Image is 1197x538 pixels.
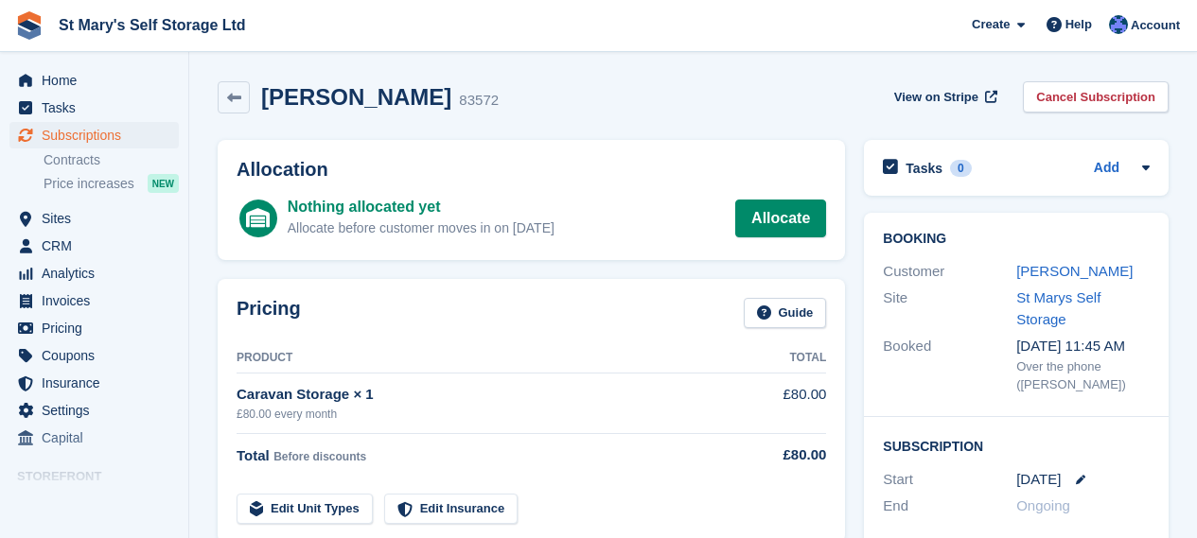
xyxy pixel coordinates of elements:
div: End [883,495,1016,517]
span: Settings [42,397,155,424]
h2: Pricing [237,298,301,329]
div: Allocate before customer moves in on [DATE] [288,218,554,238]
a: menu [9,95,179,121]
span: Invoices [42,287,155,314]
span: Coupons [42,342,155,369]
span: Storefront [17,467,188,486]
a: menu [9,287,179,314]
div: 83572 [459,90,499,112]
a: St Mary's Self Storage Ltd [51,9,254,41]
a: menu [9,260,179,286]
span: CRM [42,233,155,259]
div: Booked [883,336,1016,394]
span: Create [972,15,1010,34]
h2: [PERSON_NAME] [261,84,451,110]
span: Insurance [42,370,155,396]
a: [PERSON_NAME] [1016,263,1133,279]
a: Cancel Subscription [1023,81,1169,113]
th: Product [237,343,748,373]
div: [DATE] 11:45 AM [1016,336,1150,357]
span: Tasks [42,95,155,121]
td: £80.00 [748,373,826,433]
span: Help [1065,15,1092,34]
a: Add [1094,158,1119,180]
a: Edit Unit Types [237,494,373,525]
h2: Allocation [237,159,826,181]
span: View on Stripe [894,88,978,107]
a: menu [9,342,179,369]
a: menu [9,397,179,424]
a: Preview store [156,493,179,515]
span: Capital [42,425,155,451]
a: menu [9,491,179,517]
a: menu [9,370,179,396]
div: Over the phone ([PERSON_NAME]) [1016,357,1150,394]
div: NEW [148,174,179,193]
span: Subscriptions [42,122,155,148]
span: Sites [42,205,155,232]
a: View on Stripe [887,81,1001,113]
span: Ongoing [1016,497,1070,513]
a: menu [9,122,179,148]
span: Analytics [42,260,155,286]
span: Home [42,67,155,94]
img: stora-icon-8386f47178a22dfd0bd8f6a31ec36ba5ce8667c1dd55bd0f319d3a0aa187defe.svg [15,11,44,40]
span: Account [1131,16,1180,35]
a: menu [9,67,179,94]
span: Pre-opening Site [42,491,155,517]
a: menu [9,205,179,232]
span: Price increases [44,175,134,193]
a: menu [9,425,179,451]
h2: Tasks [906,160,942,177]
div: £80.00 every month [237,406,748,423]
div: Nothing allocated yet [288,196,554,218]
h2: Booking [883,232,1150,247]
a: Guide [744,298,827,329]
span: Total [237,447,270,463]
a: Price increases NEW [44,173,179,194]
a: menu [9,315,179,341]
h2: Subscription [883,436,1150,455]
time: 2025-11-01 01:00:00 UTC [1016,469,1061,491]
div: Caravan Storage × 1 [237,384,748,406]
a: St Marys Self Storage [1016,289,1100,327]
th: Total [748,343,826,373]
span: Pricing [42,315,155,341]
a: Allocate [735,200,826,237]
a: Edit Insurance [384,494,519,525]
img: Matthew Keenan [1109,15,1128,34]
div: Site [883,287,1016,330]
a: menu [9,233,179,259]
div: Start [883,469,1016,491]
div: Customer [883,261,1016,283]
div: 0 [950,160,972,177]
div: £80.00 [748,444,826,466]
span: Before discounts [273,450,366,463]
a: Contracts [44,151,179,169]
